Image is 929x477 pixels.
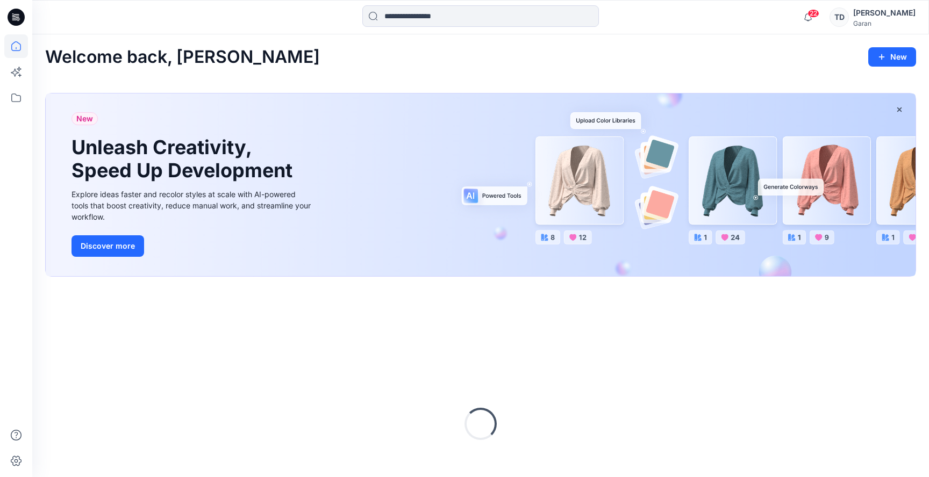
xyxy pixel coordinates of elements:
[72,189,313,222] div: Explore ideas faster and recolor styles at scale with AI-powered tools that boost creativity, red...
[853,19,916,27] div: Garan
[72,235,313,257] a: Discover more
[853,6,916,19] div: [PERSON_NAME]
[807,9,819,18] span: 22
[868,47,916,67] button: New
[45,47,320,67] h2: Welcome back, [PERSON_NAME]
[76,112,93,125] span: New
[830,8,849,27] div: TD
[72,136,297,182] h1: Unleash Creativity, Speed Up Development
[72,235,144,257] button: Discover more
